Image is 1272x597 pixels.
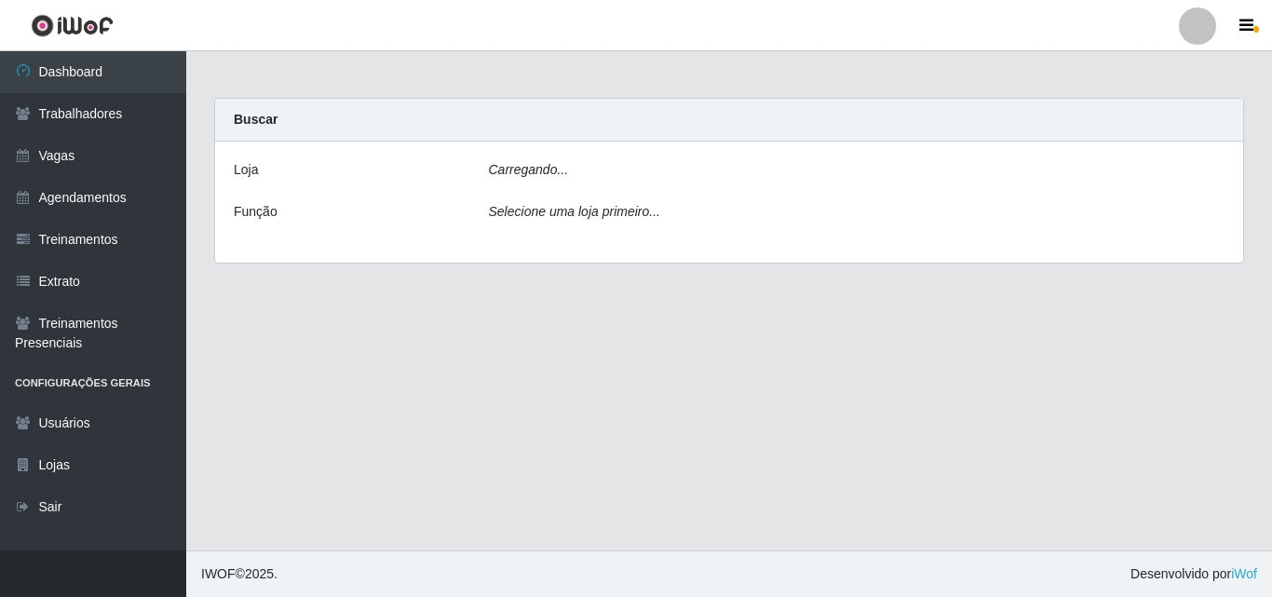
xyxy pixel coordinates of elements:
[1231,566,1257,581] a: iWof
[31,14,114,37] img: CoreUI Logo
[201,564,277,584] span: © 2025 .
[234,160,258,180] label: Loja
[201,566,236,581] span: IWOF
[489,162,569,177] i: Carregando...
[234,112,277,127] strong: Buscar
[489,204,660,219] i: Selecione uma loja primeiro...
[234,202,277,222] label: Função
[1130,564,1257,584] span: Desenvolvido por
